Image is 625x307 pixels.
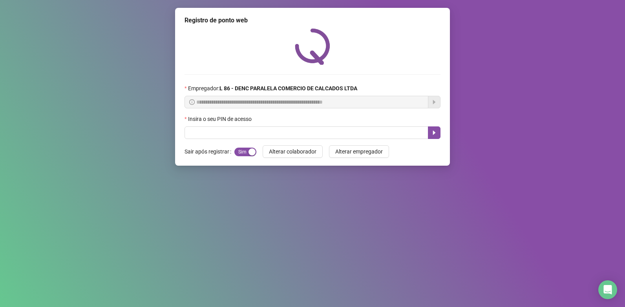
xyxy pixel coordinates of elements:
[185,115,257,123] label: Insira o seu PIN de acesso
[329,145,389,158] button: Alterar empregador
[219,85,357,91] strong: L 86 - DENC PARALELA COMERCIO DE CALCADOS LTDA
[263,145,323,158] button: Alterar colaborador
[188,84,357,93] span: Empregador :
[335,147,383,156] span: Alterar empregador
[189,99,195,105] span: info-circle
[269,147,316,156] span: Alterar colaborador
[598,280,617,299] div: Open Intercom Messenger
[431,130,437,136] span: caret-right
[295,28,330,65] img: QRPoint
[185,16,440,25] div: Registro de ponto web
[185,145,234,158] label: Sair após registrar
